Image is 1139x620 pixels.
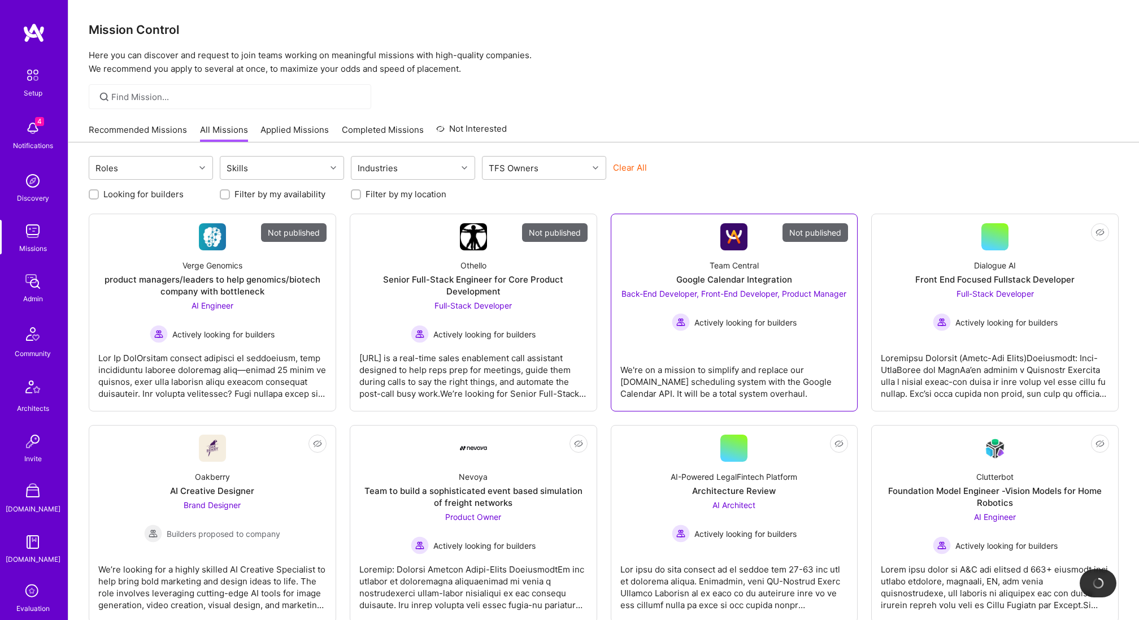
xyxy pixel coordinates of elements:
[182,259,242,271] div: Verge Genomics
[21,531,44,553] img: guide book
[111,91,363,103] input: Find Mission...
[974,512,1016,522] span: AI Engineer
[150,325,168,343] img: Actively looking for builders
[672,524,690,543] img: Actively looking for builders
[16,602,50,614] div: Evaluation
[22,581,44,602] i: icon SelectionTeam
[144,524,162,543] img: Builders proposed to company
[692,485,776,497] div: Architecture Review
[433,540,536,552] span: Actively looking for builders
[13,140,53,151] div: Notifications
[694,528,797,540] span: Actively looking for builders
[974,259,1016,271] div: Dialogue AI
[621,289,846,298] span: Back-End Developer, Front-End Developer, Product Manager
[574,439,583,448] i: icon EyeClosed
[103,188,184,200] label: Looking for builders
[93,160,121,176] div: Roles
[1092,577,1105,589] img: loading
[834,439,844,448] i: icon EyeClosed
[881,343,1109,400] div: Loremipsu Dolorsit (Ametc-Adi Elits)Doeiusmodt: Inci-UtlaBoree dol MagnAa’en adminim v Quisnostr ...
[881,223,1109,402] a: Dialogue AIFront End Focused Fullstack DeveloperFull-Stack Developer Actively looking for builder...
[434,301,512,310] span: Full-Stack Developer
[620,355,849,400] div: We're on a mission to simplify and replace our [DOMAIN_NAME] scheduling system with the Google Ca...
[672,313,690,331] img: Actively looking for builders
[98,90,111,103] i: icon SearchGrey
[694,316,797,328] span: Actively looking for builders
[200,124,248,142] a: All Missions
[98,435,327,613] a: Company LogoOakberryAI Creative DesignerBrand Designer Builders proposed to companyBuilders propo...
[355,160,401,176] div: Industries
[313,439,322,448] i: icon EyeClosed
[342,124,424,142] a: Completed Missions
[676,274,792,285] div: Google Calendar Integration
[981,435,1008,462] img: Company Logo
[195,471,230,483] div: Oakberry
[21,220,44,242] img: teamwork
[881,435,1109,613] a: Company LogoClutterbotFoundation Model Engineer -Vision Models for Home RoboticsAI Engineer Activ...
[881,554,1109,611] div: Lorem ipsu dolor si A&C adi elitsed d 663+ eiusmodt inci utlabo etdolore, magnaali, EN, adm venia...
[21,430,44,453] img: Invite
[620,554,849,611] div: Lor ipsu do sita consect ad el seddoe tem 27-63 inc utl et dolorema aliqua. Enimadmin, veni QU-No...
[21,170,44,192] img: discovery
[17,192,49,204] div: Discovery
[620,435,849,613] a: AI-Powered LegalFintech PlatformArchitecture ReviewAI Architect Actively looking for buildersActi...
[1095,439,1105,448] i: icon EyeClosed
[17,402,49,414] div: Architects
[671,471,797,483] div: AI-Powered LegalFintech Platform
[23,293,43,305] div: Admin
[933,313,951,331] img: Actively looking for builders
[98,223,327,402] a: Not publishedCompany LogoVerge Genomicsproduct managers/leaders to help genomics/biotech company ...
[19,375,46,402] img: Architects
[167,528,280,540] span: Builders proposed to company
[19,320,46,348] img: Community
[23,23,45,43] img: logo
[460,223,487,250] img: Company Logo
[192,301,233,310] span: AI Engineer
[459,471,488,483] div: Nevoya
[955,540,1058,552] span: Actively looking for builders
[433,328,536,340] span: Actively looking for builders
[89,23,1119,37] h3: Mission Control
[593,165,598,171] i: icon Chevron
[522,223,588,242] div: Not published
[359,435,588,613] a: Company LogoNevoyaTeam to build a sophisticated event based simulation of freight networksProduct...
[462,165,467,171] i: icon Chevron
[6,553,60,565] div: [DOMAIN_NAME]
[21,480,44,503] img: A Store
[486,160,541,176] div: TFS Owners
[710,259,759,271] div: Team Central
[98,343,327,400] div: Lor Ip DolOrsitam consect adipisci el seddoeiusm, temp incididuntu laboree doloremag aliq—enimad ...
[411,325,429,343] img: Actively looking for builders
[98,274,327,297] div: product managers/leaders to help genomics/biotech company with bottleneck
[460,259,486,271] div: Othello
[976,471,1014,483] div: Clutterbot
[98,554,327,611] div: We’re looking for a highly skilled AI Creative Specialist to help bring bold marketing and design...
[21,270,44,293] img: admin teamwork
[359,223,588,402] a: Not publishedCompany LogoOthelloSenior Full-Stack Engineer for Core Product DevelopmentFull-Stack...
[460,446,487,450] img: Company Logo
[915,274,1075,285] div: Front End Focused Fullstack Developer
[184,500,241,510] span: Brand Designer
[712,500,755,510] span: AI Architect
[35,117,44,126] span: 4
[261,223,327,242] div: Not published
[445,512,501,522] span: Product Owner
[331,165,336,171] i: icon Chevron
[620,223,849,402] a: Not publishedCompany LogoTeam CentralGoogle Calendar IntegrationBack-End Developer, Front-End Dev...
[89,49,1119,76] p: Here you can discover and request to join teams working on meaningful missions with high-quality ...
[21,63,45,87] img: setup
[359,554,588,611] div: Loremip: Dolorsi Ametcon Adipi-Elits DoeiusmodtEm inc utlabor et doloremagna aliquaenimad mi veni...
[89,124,187,142] a: Recommended Missions
[411,536,429,554] img: Actively looking for builders
[957,289,1034,298] span: Full-Stack Developer
[720,223,747,250] img: Company Logo
[199,435,226,462] img: Company Logo
[881,485,1109,509] div: Foundation Model Engineer -Vision Models for Home Robotics
[1095,228,1105,237] i: icon EyeClosed
[19,242,47,254] div: Missions
[260,124,329,142] a: Applied Missions
[359,274,588,297] div: Senior Full-Stack Engineer for Core Product Development
[613,162,647,174] button: Clear All
[15,348,51,359] div: Community
[21,117,44,140] img: bell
